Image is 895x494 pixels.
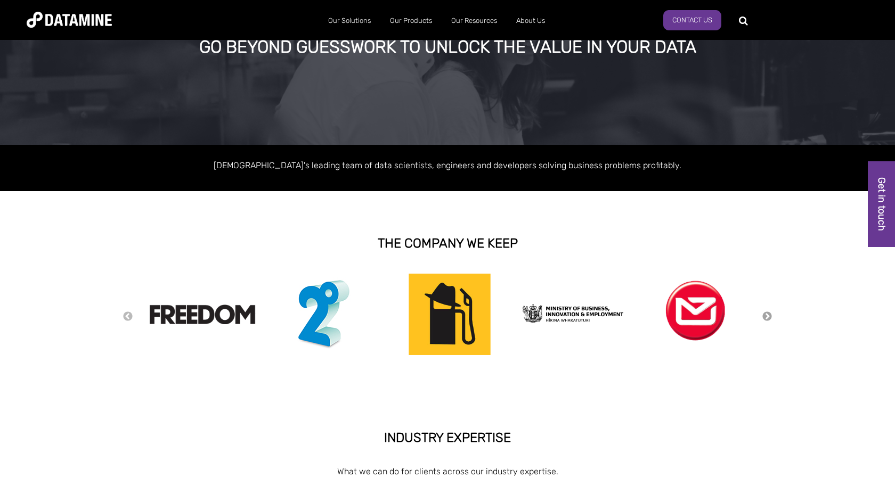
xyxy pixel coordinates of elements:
strong: INDUSTRY EXPERTISE [384,430,511,445]
img: GASPY [396,274,503,355]
div: GO BEYOND GUESSWORK TO UNLOCK THE VALUE IN YOUR DATA [103,38,792,57]
p: [DEMOGRAPHIC_DATA]'s leading team of data scientists, engineers and developers solving business p... [144,158,751,172]
img: Datamine [27,12,112,28]
a: Get in touch [868,161,895,247]
img: ministryofbusinessinnovationandemployment [520,294,626,334]
img: 2degrees [278,268,370,360]
img: Freedom logo [149,304,256,324]
strong: THE COMPANY WE KEEP [378,236,518,251]
button: Next [762,311,772,323]
a: About Us [507,7,555,35]
a: Contact us [663,10,721,30]
a: Our Products [380,7,442,35]
img: NZ Post [644,266,750,363]
button: Previous [123,311,133,323]
a: Our Resources [442,7,507,35]
span: What we can do for clients across our industry expertise. [337,466,558,476]
a: Our Solutions [319,7,380,35]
